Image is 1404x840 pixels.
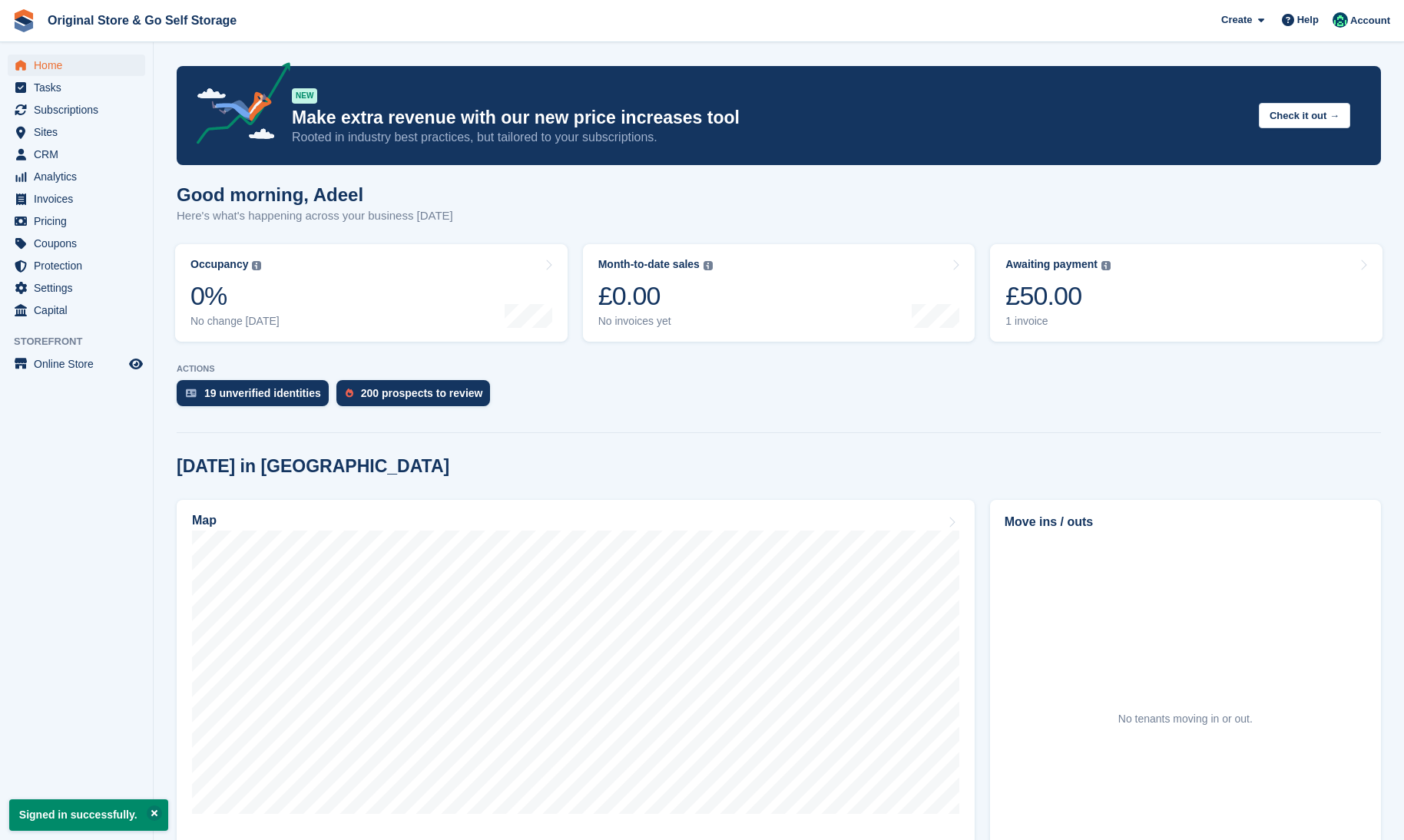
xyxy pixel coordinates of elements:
[12,9,35,32] img: stora-icon-8386f47178a22dfd0bd8f6a31ec36ba5ce8667c1dd55bd0f319d3a0aa187defe.svg
[8,210,145,232] a: menu
[9,799,168,831] p: Signed in successfully.
[8,233,145,254] a: menu
[34,166,126,187] span: Analytics
[14,334,153,349] span: Storefront
[1221,12,1252,28] span: Create
[175,244,568,342] a: Occupancy 0% No change [DATE]
[704,261,713,270] img: icon-info-grey-7440780725fd019a000dd9b08b2336e03edf1995a4989e88bcd33f0948082b44.svg
[8,144,145,165] a: menu
[177,207,453,225] p: Here's what's happening across your business [DATE]
[8,353,145,375] a: menu
[34,55,126,76] span: Home
[177,364,1381,374] p: ACTIONS
[8,55,145,76] a: menu
[252,261,261,270] img: icon-info-grey-7440780725fd019a000dd9b08b2336e03edf1995a4989e88bcd33f0948082b44.svg
[177,380,336,414] a: 19 unverified identities
[598,280,713,312] div: £0.00
[1333,12,1348,28] img: Adeel Hussain
[177,456,449,477] h2: [DATE] in [GEOGRAPHIC_DATA]
[346,389,353,398] img: prospect-51fa495bee0391a8d652442698ab0144808aea92771e9ea1ae160a38d050c398.svg
[8,299,145,321] a: menu
[1005,258,1098,271] div: Awaiting payment
[177,184,453,205] h1: Good morning, Adeel
[204,387,321,399] div: 19 unverified identities
[34,277,126,299] span: Settings
[1005,315,1111,328] div: 1 invoice
[361,387,483,399] div: 200 prospects to review
[8,166,145,187] a: menu
[34,353,126,375] span: Online Store
[127,355,145,373] a: Preview store
[190,258,248,271] div: Occupancy
[598,315,713,328] div: No invoices yet
[292,88,317,104] div: NEW
[184,62,291,150] img: price-adjustments-announcement-icon-8257ccfd72463d97f412b2fc003d46551f7dbcb40ab6d574587a9cd5c0d94...
[34,233,126,254] span: Coupons
[8,99,145,121] a: menu
[186,389,197,398] img: verify_identity-adf6edd0f0f0b5bbfe63781bf79b02c33cf7c696d77639b501bdc392416b5a36.svg
[8,188,145,210] a: menu
[34,210,126,232] span: Pricing
[34,121,126,143] span: Sites
[1259,103,1350,128] button: Check it out →
[292,107,1247,129] p: Make extra revenue with our new price increases tool
[1101,261,1111,270] img: icon-info-grey-7440780725fd019a000dd9b08b2336e03edf1995a4989e88bcd33f0948082b44.svg
[190,280,280,312] div: 0%
[8,121,145,143] a: menu
[1005,280,1111,312] div: £50.00
[34,188,126,210] span: Invoices
[1005,513,1366,531] h2: Move ins / outs
[34,255,126,276] span: Protection
[1350,13,1390,28] span: Account
[34,144,126,165] span: CRM
[583,244,975,342] a: Month-to-date sales £0.00 No invoices yet
[41,8,243,33] a: Original Store & Go Self Storage
[8,277,145,299] a: menu
[34,299,126,321] span: Capital
[192,514,217,527] h2: Map
[1297,12,1319,28] span: Help
[34,99,126,121] span: Subscriptions
[990,244,1382,342] a: Awaiting payment £50.00 1 invoice
[292,129,1247,146] p: Rooted in industry best practices, but tailored to your subscriptions.
[598,258,700,271] div: Month-to-date sales
[8,255,145,276] a: menu
[336,380,498,414] a: 200 prospects to review
[1118,711,1253,727] div: No tenants moving in or out.
[8,77,145,98] a: menu
[34,77,126,98] span: Tasks
[190,315,280,328] div: No change [DATE]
